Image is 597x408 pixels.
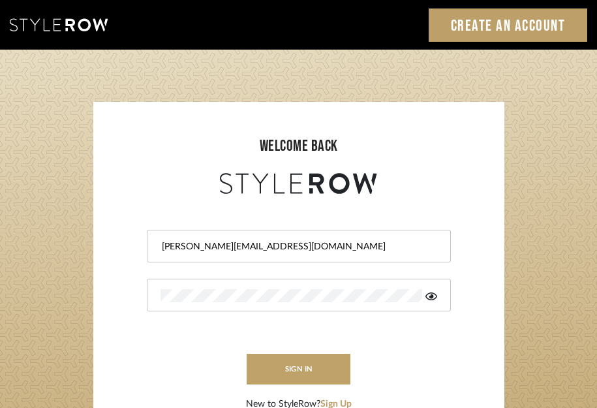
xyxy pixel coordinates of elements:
input: Email Address [161,240,434,253]
div: welcome back [106,134,491,158]
button: sign in [247,354,351,384]
a: Create an Account [429,8,588,42]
